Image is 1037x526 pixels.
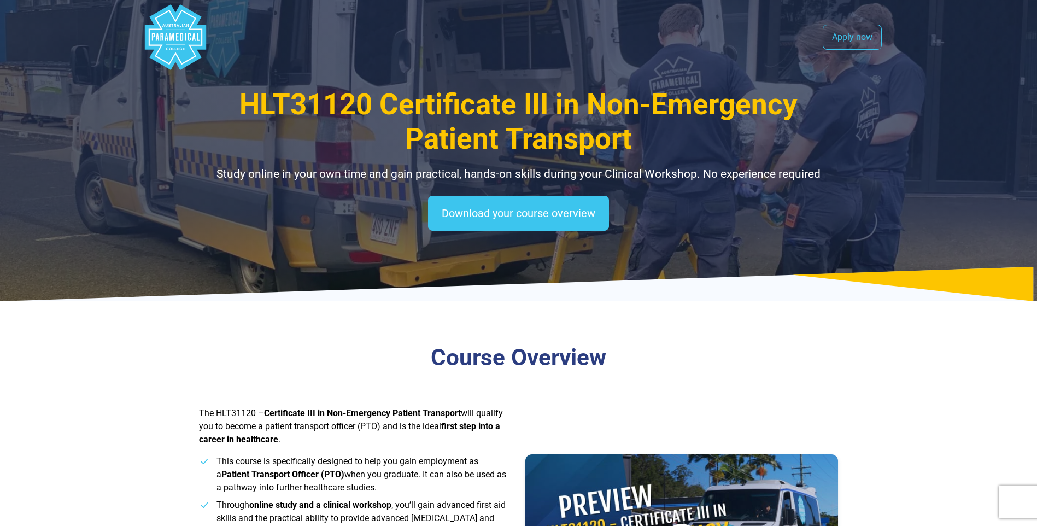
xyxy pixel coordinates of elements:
span: HLT31120 Certificate III in Non-Emergency Patient Transport [239,87,798,156]
a: Apply now [823,25,882,50]
strong: online study and a clinical workshop [249,500,391,510]
strong: Patient Transport Officer (PTO) [221,469,344,480]
strong: Certificate III in Non-Emergency Patient Transport [264,408,461,418]
a: Download your course overview [428,196,609,231]
p: Study online in your own time and gain practical, hands-on skills during your Clinical Workshop. ... [199,166,839,183]
div: Australian Paramedical College [143,4,208,70]
span: This course is specifically designed to help you gain employment as a when you graduate. It can a... [216,456,506,493]
strong: first step into a career in healthcare [199,421,500,445]
h3: Course Overview [199,344,839,372]
span: The HLT31120 – will qualify you to become a patient transport officer (PTO) and is the ideal . [199,408,503,445]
